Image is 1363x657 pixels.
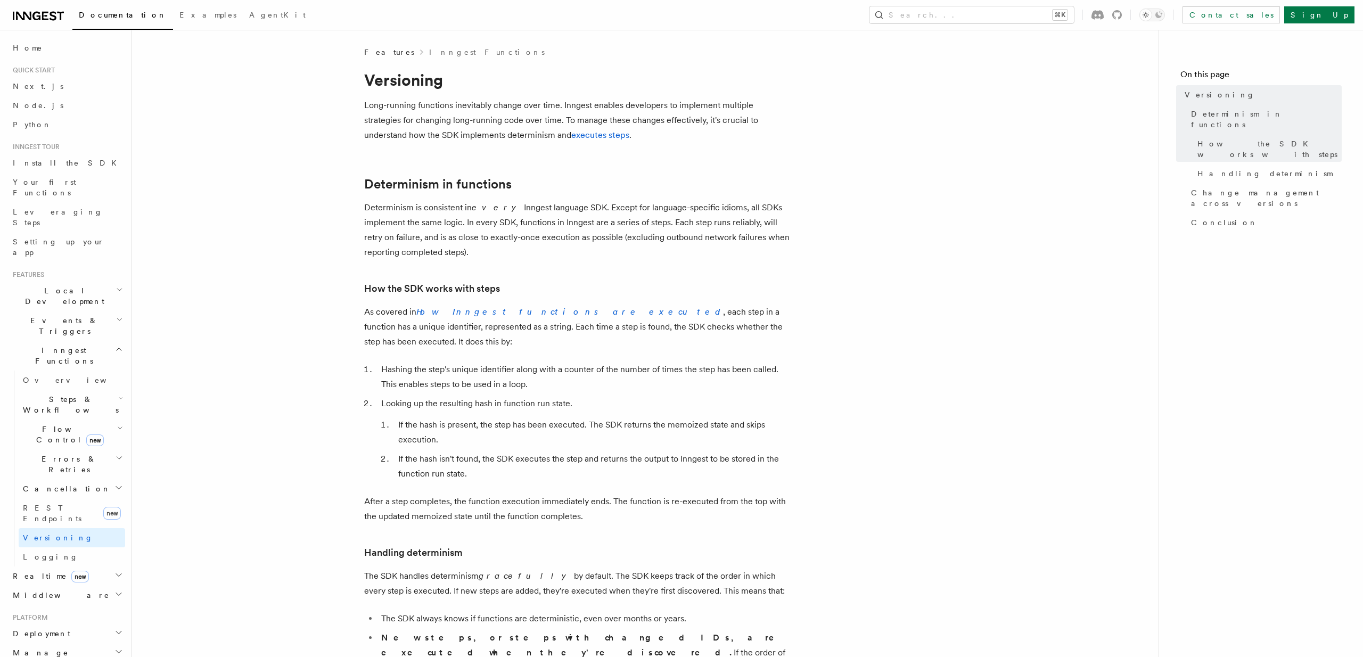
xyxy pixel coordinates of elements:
[395,417,790,447] li: If the hash is present, the step has been executed. The SDK returns the memoized state and skips ...
[9,270,44,279] span: Features
[378,362,790,392] li: Hashing the step's unique identifier along with a counter of the number of times the step has bee...
[429,47,545,58] a: Inngest Functions
[13,120,52,129] span: Python
[9,590,110,601] span: Middleware
[9,96,125,115] a: Node.js
[19,528,125,547] a: Versioning
[9,371,125,566] div: Inngest Functions
[79,11,167,19] span: Documentation
[19,454,116,475] span: Errors & Retries
[416,307,723,317] a: How Inngest functions are executed
[23,553,78,561] span: Logging
[13,82,63,91] span: Next.js
[19,483,111,494] span: Cancellation
[1139,9,1165,21] button: Toggle dark mode
[571,130,629,140] a: executes steps
[364,494,790,524] p: After a step completes, the function execution immediately ends. The function is re-executed from...
[86,434,104,446] span: new
[9,38,125,58] a: Home
[869,6,1074,23] button: Search...⌘K
[1191,187,1342,209] span: Change management across versions
[9,202,125,232] a: Leveraging Steps
[479,571,574,581] em: gracefully
[9,281,125,311] button: Local Development
[9,586,125,605] button: Middleware
[9,232,125,262] a: Setting up your app
[72,3,173,30] a: Documentation
[1191,109,1342,130] span: Determinism in functions
[9,571,89,581] span: Realtime
[23,533,93,542] span: Versioning
[364,47,414,58] span: Features
[13,178,76,197] span: Your first Functions
[9,143,60,151] span: Inngest tour
[1187,104,1342,134] a: Determinism in functions
[364,177,512,192] a: Determinism in functions
[472,202,524,212] em: every
[9,66,55,75] span: Quick start
[71,571,89,582] span: new
[9,311,125,341] button: Events & Triggers
[9,153,125,173] a: Install the SDK
[1193,134,1342,164] a: How the SDK works with steps
[19,479,125,498] button: Cancellation
[9,628,70,639] span: Deployment
[19,420,125,449] button: Flow Controlnew
[1180,85,1342,104] a: Versioning
[1197,138,1342,160] span: How the SDK works with steps
[364,281,500,296] a: How the SDK works with steps
[13,208,103,227] span: Leveraging Steps
[13,159,123,167] span: Install the SDK
[1193,164,1342,183] a: Handling determinism
[1284,6,1354,23] a: Sign Up
[249,11,306,19] span: AgentKit
[23,504,81,523] span: REST Endpoints
[395,451,790,481] li: If the hash isn't found, the SDK executes the step and returns the output to Inngest to be stored...
[9,77,125,96] a: Next.js
[243,3,312,29] a: AgentKit
[364,305,790,349] p: As covered in , each step in a function has a unique identifier, represented as a string. Each ti...
[19,547,125,566] a: Logging
[378,396,790,481] li: Looking up the resulting hash in function run state.
[9,345,115,366] span: Inngest Functions
[19,390,125,420] button: Steps & Workflows
[364,200,790,260] p: Determinism is consistent in Inngest language SDK. Except for language-specific idioms, all SDKs ...
[9,566,125,586] button: Realtimenew
[364,545,463,560] a: Handling determinism
[364,98,790,143] p: Long-running functions inevitably change over time. Inngest enables developers to implement multi...
[19,498,125,528] a: REST Endpointsnew
[19,424,117,445] span: Flow Control
[9,624,125,643] button: Deployment
[173,3,243,29] a: Examples
[1187,213,1342,232] a: Conclusion
[19,449,125,479] button: Errors & Retries
[9,613,48,622] span: Platform
[13,43,43,53] span: Home
[1197,168,1332,179] span: Handling determinism
[9,315,116,336] span: Events & Triggers
[1191,217,1258,228] span: Conclusion
[378,611,790,626] li: The SDK always knows if functions are deterministic, even over months or years.
[9,173,125,202] a: Your first Functions
[364,569,790,598] p: The SDK handles determinism by default. The SDK keeps track of the order in which every step is e...
[1187,183,1342,213] a: Change management across versions
[23,376,133,384] span: Overview
[364,70,790,89] h1: Versioning
[13,237,104,257] span: Setting up your app
[1180,68,1342,85] h4: On this page
[1185,89,1255,100] span: Versioning
[9,341,125,371] button: Inngest Functions
[103,507,121,520] span: new
[13,101,63,110] span: Node.js
[19,394,119,415] span: Steps & Workflows
[9,285,116,307] span: Local Development
[19,371,125,390] a: Overview
[1183,6,1280,23] a: Contact sales
[179,11,236,19] span: Examples
[9,115,125,134] a: Python
[1053,10,1068,20] kbd: ⌘K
